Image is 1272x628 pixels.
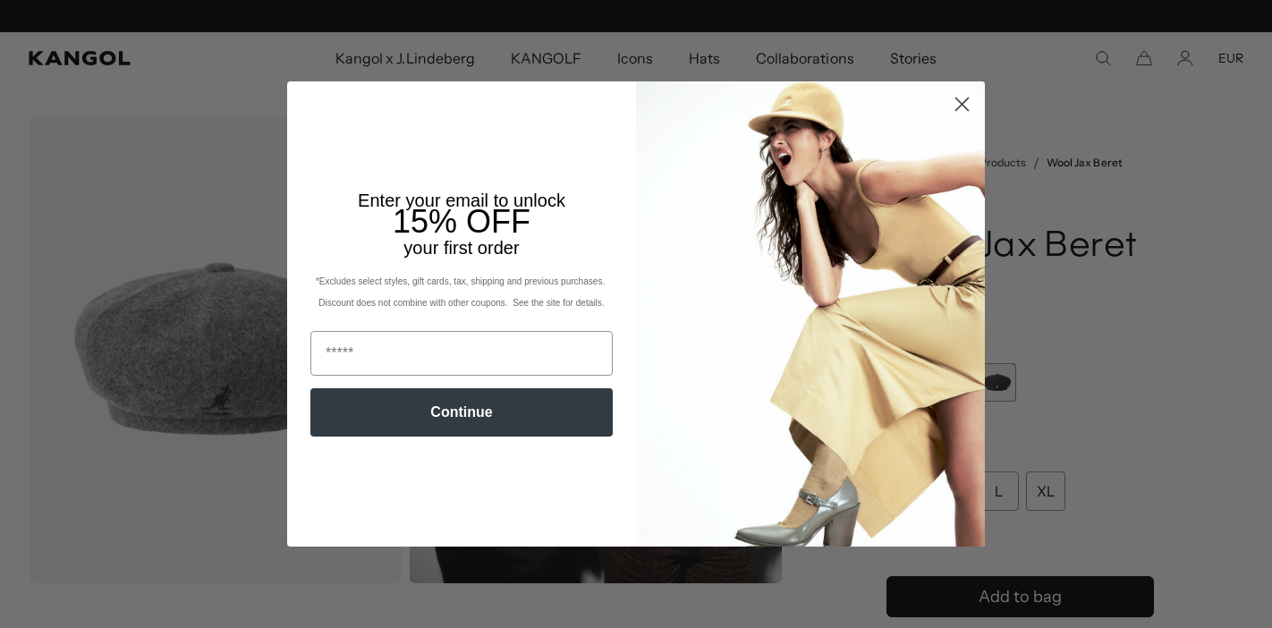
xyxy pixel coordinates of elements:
[310,388,613,437] button: Continue
[636,81,985,547] img: 93be19ad-e773-4382-80b9-c9d740c9197f.jpeg
[393,203,530,240] span: 15% OFF
[358,191,565,210] span: Enter your email to unlock
[310,331,613,376] input: Email
[316,276,607,308] span: *Excludes select styles, gift cards, tax, shipping and previous purchases. Discount does not comb...
[403,238,519,258] span: your first order
[946,89,978,120] button: Close dialog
